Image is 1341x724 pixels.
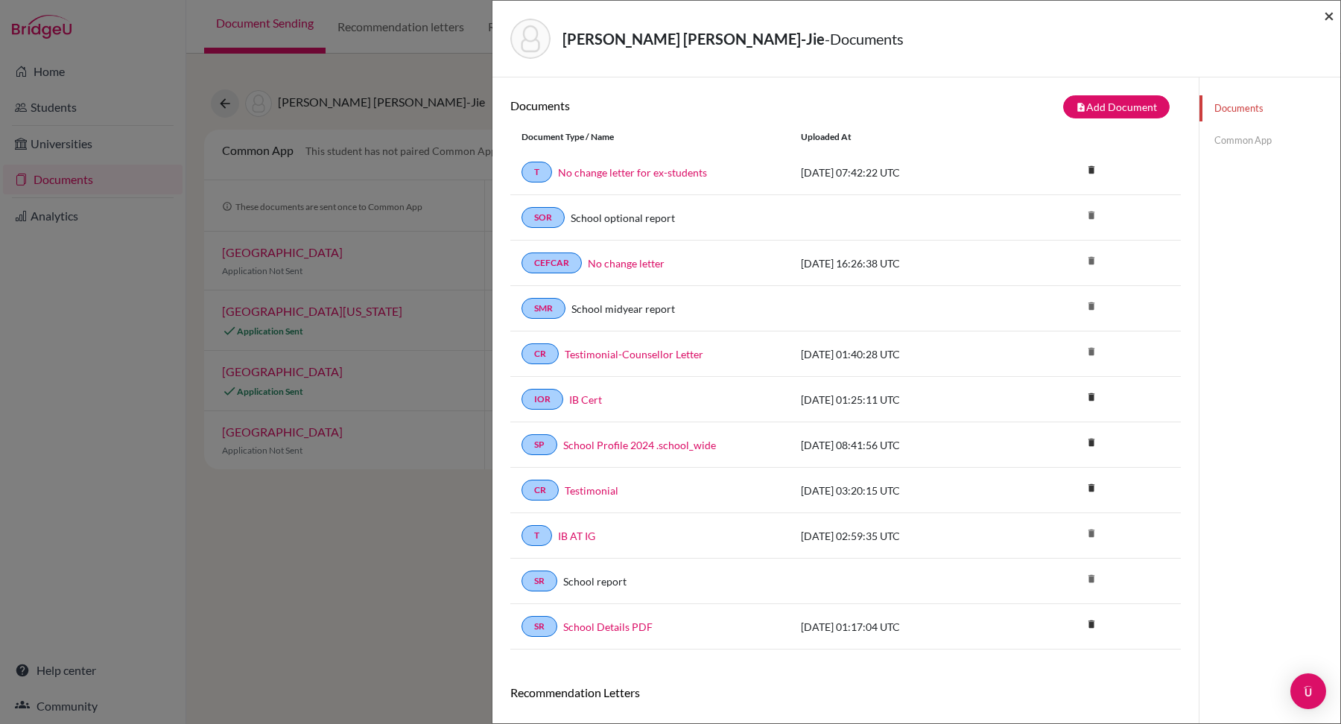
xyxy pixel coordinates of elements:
[1076,102,1086,112] i: note_add
[558,528,595,544] a: IB AT IG
[521,434,557,455] a: SP
[1080,295,1103,317] i: delete
[562,30,825,48] strong: [PERSON_NAME] [PERSON_NAME]-Jie
[563,437,716,453] a: School Profile 2024 .school_wide
[1080,386,1103,408] i: delete
[1080,479,1103,499] a: delete
[588,255,665,271] a: No change letter
[790,619,1013,635] div: [DATE] 01:17:04 UTC
[1324,4,1334,26] span: ×
[790,255,1013,271] div: [DATE] 16:26:38 UTC
[521,343,559,364] a: CR
[571,210,675,226] a: School optional report
[571,301,675,317] a: School midyear report
[825,30,904,48] span: - Documents
[521,480,559,501] a: CR
[1080,250,1103,272] i: delete
[1290,673,1326,709] div: Open Intercom Messenger
[790,346,1013,362] div: [DATE] 01:40:28 UTC
[790,528,1013,544] div: [DATE] 02:59:35 UTC
[569,392,602,407] a: IB Cert
[1080,340,1103,363] i: delete
[521,525,552,546] a: T
[1080,477,1103,499] i: delete
[1199,127,1340,153] a: Common App
[1080,204,1103,226] i: delete
[1063,95,1170,118] button: note_addAdd Document
[1324,7,1334,25] button: Close
[1080,431,1103,454] i: delete
[790,392,1013,407] div: [DATE] 01:25:11 UTC
[1080,159,1103,181] i: delete
[521,207,565,228] a: SOR
[790,165,1013,180] div: [DATE] 07:42:22 UTC
[521,298,565,319] a: SMR
[790,130,1013,144] div: Uploaded at
[790,483,1013,498] div: [DATE] 03:20:15 UTC
[565,483,618,498] a: Testimonial
[510,685,1181,699] h6: Recommendation Letters
[1080,613,1103,635] i: delete
[1080,522,1103,544] i: delete
[1199,95,1340,121] a: Documents
[563,619,653,635] a: School Details PDF
[1080,615,1103,635] a: delete
[1080,434,1103,454] a: delete
[563,574,627,589] a: School report
[565,346,703,362] a: Testimonial-Counsellor Letter
[790,437,1013,453] div: [DATE] 08:41:56 UTC
[510,98,846,112] h6: Documents
[521,389,563,410] a: IOR
[521,162,552,182] a: T
[1080,568,1103,590] i: delete
[1080,388,1103,408] a: delete
[558,165,707,180] a: No change letter for ex-students
[521,616,557,637] a: SR
[521,571,557,591] a: SR
[521,253,582,273] a: CEFCAR
[1080,161,1103,181] a: delete
[510,130,790,144] div: Document Type / Name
